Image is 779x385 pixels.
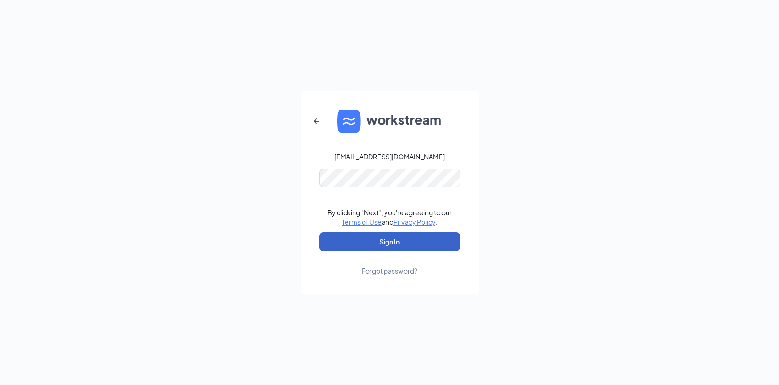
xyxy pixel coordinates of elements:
button: ArrowLeftNew [305,110,328,133]
div: Forgot password? [362,266,417,275]
a: Forgot password? [362,251,417,275]
a: Terms of Use [342,218,382,226]
svg: ArrowLeftNew [311,116,322,127]
a: Privacy Policy [393,218,435,226]
div: [EMAIL_ADDRESS][DOMAIN_NAME] [334,152,445,161]
img: WS logo and Workstream text [337,110,442,133]
button: Sign In [319,232,460,251]
div: By clicking "Next", you're agreeing to our and . [327,208,452,227]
